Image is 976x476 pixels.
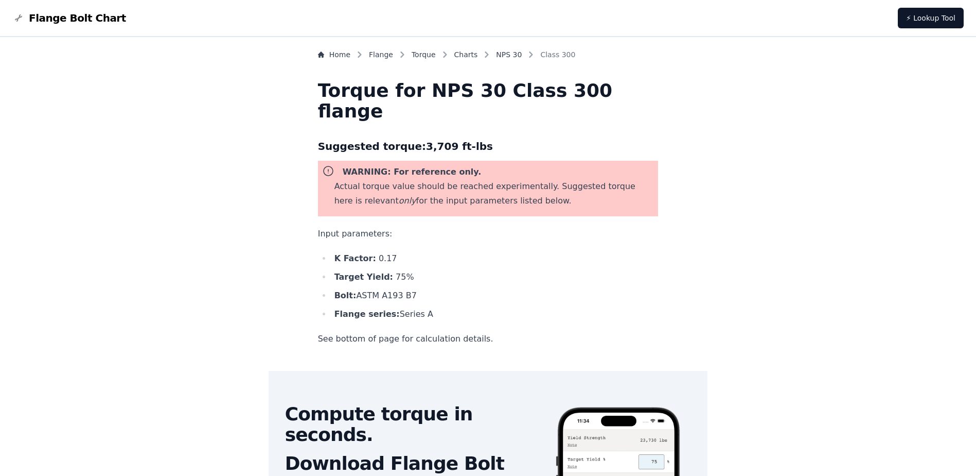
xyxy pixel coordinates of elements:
[454,49,478,60] a: Charts
[540,49,575,60] span: Class 300
[318,332,659,346] p: See bottom of page for calculation details.
[29,11,126,25] span: Flange Bolt Chart
[331,270,659,284] li: 75 %
[12,12,25,24] img: Flange Bolt Chart Logo
[334,291,357,300] b: Bolt:
[285,404,538,445] h2: Compute torque in seconds.
[318,80,659,122] h1: Torque for NPS 30 Class 300 flange
[318,49,659,64] nav: Breadcrumb
[12,11,126,25] a: Flange Bolt Chart LogoFlange Bolt Chart
[334,253,376,263] b: K Factor:
[318,227,659,241] p: Input parameters:
[334,272,393,282] b: Target Yield:
[334,179,654,208] p: Actual torque value should be reached experimentally. Suggested torque here is relevant for the i...
[318,138,659,155] h3: Suggested torque: 3,709 ft-lbs
[331,307,659,321] li: Series A
[399,196,416,206] i: only
[334,309,400,319] b: Flange series:
[369,49,393,60] a: Flange
[331,251,659,266] li: 0.17
[331,288,659,303] li: ASTM A193 B7
[343,167,482,177] b: WARNING: For reference only.
[412,49,436,60] a: Torque
[898,8,964,28] a: ⚡ Lookup Tool
[318,49,350,60] a: Home
[496,49,522,60] a: NPS 30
